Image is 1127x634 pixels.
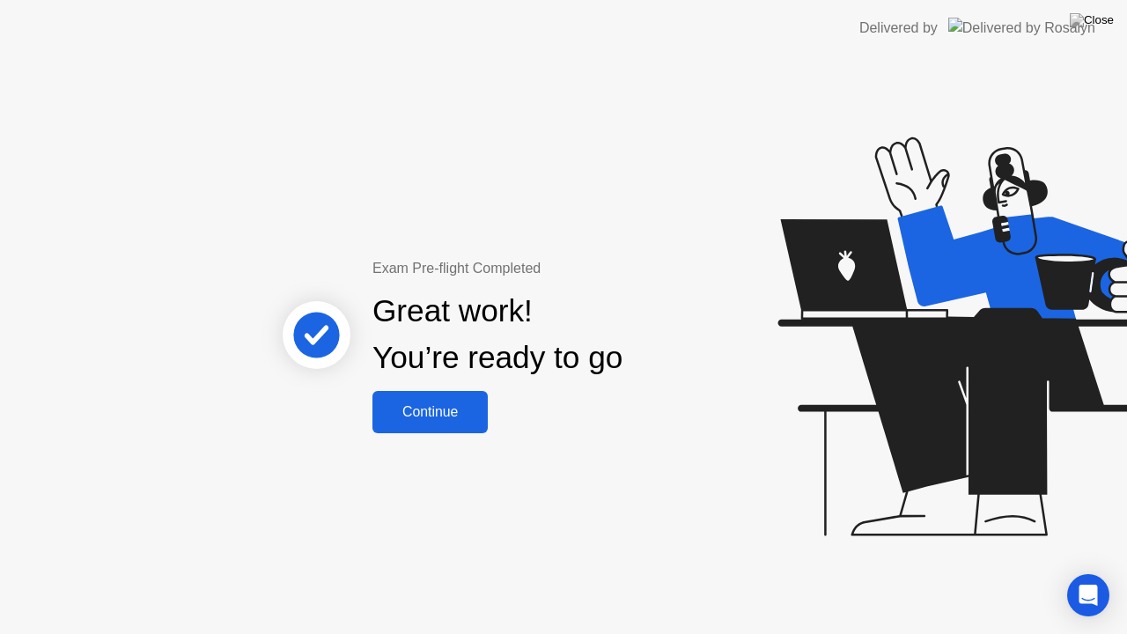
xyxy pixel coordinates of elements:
div: Exam Pre-flight Completed [372,258,736,279]
img: Delivered by Rosalyn [948,18,1095,38]
img: Close [1070,13,1114,27]
div: Continue [378,404,482,420]
div: Delivered by [859,18,938,39]
button: Continue [372,391,488,433]
div: Great work! You’re ready to go [372,288,622,381]
div: Open Intercom Messenger [1067,574,1109,616]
